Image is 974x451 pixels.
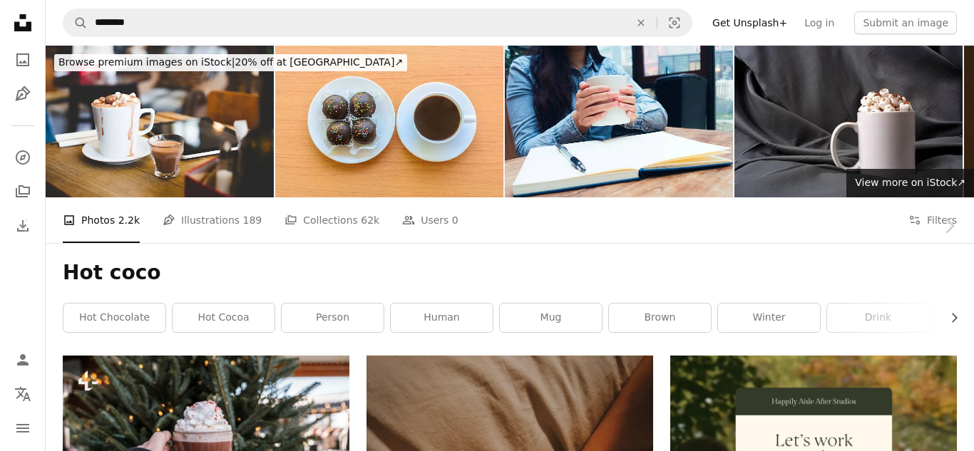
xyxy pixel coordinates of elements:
[9,80,37,108] a: Illustrations
[452,212,458,228] span: 0
[63,304,165,332] a: hot chocolate
[657,9,692,36] button: Visual search
[284,197,379,243] a: Collections 62k
[361,212,379,228] span: 62k
[854,11,957,34] button: Submit an image
[9,143,37,172] a: Explore
[9,380,37,408] button: Language
[391,304,493,332] a: human
[908,197,957,243] button: Filters
[9,46,37,74] a: Photos
[796,11,843,34] a: Log in
[282,304,384,332] a: person
[827,304,929,332] a: drink
[46,46,274,197] img: Luxury hot chocolate for one!
[846,169,974,197] a: View more on iStock↗
[609,304,711,332] a: brown
[63,260,957,286] h1: Hot coco
[275,46,503,197] img: black coffee and chocolate
[718,304,820,332] a: winter
[58,56,403,68] span: 20% off at [GEOGRAPHIC_DATA] ↗
[63,9,692,37] form: Find visuals sitewide
[402,197,458,243] a: Users 0
[855,177,965,188] span: View more on iStock ↗
[941,304,957,332] button: scroll list to the right
[163,197,262,243] a: Illustrations 189
[625,9,657,36] button: Clear
[63,9,88,36] button: Search Unsplash
[46,46,416,80] a: Browse premium images on iStock|20% off at [GEOGRAPHIC_DATA]↗
[9,414,37,442] button: Menu
[500,304,602,332] a: mug
[243,212,262,228] span: 189
[704,11,796,34] a: Get Unsplash+
[9,346,37,374] a: Log in / Sign up
[505,46,733,197] img: woman holding cup of coffee
[924,157,974,294] a: Next
[734,46,963,197] img: All grown up,mostly.
[173,304,275,332] a: hot cocoa
[58,56,235,68] span: Browse premium images on iStock |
